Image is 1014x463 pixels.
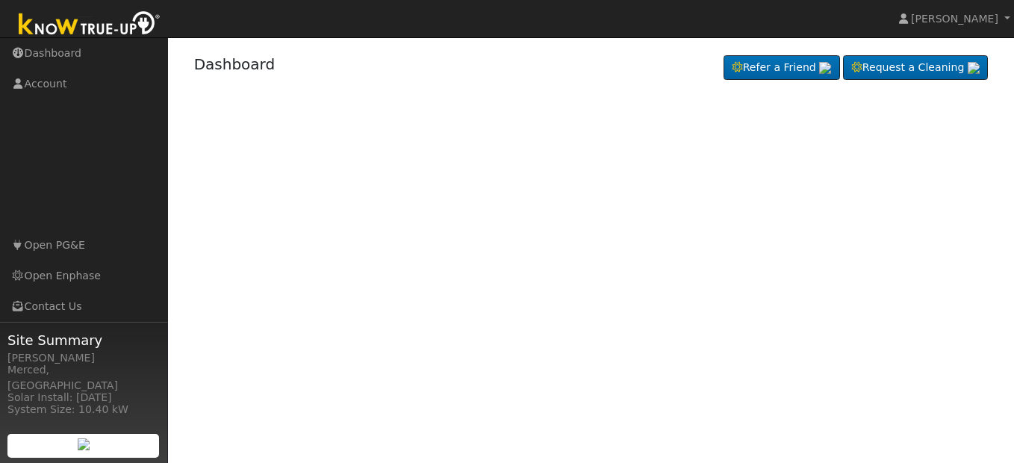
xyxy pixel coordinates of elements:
[911,13,998,25] span: [PERSON_NAME]
[11,8,168,42] img: Know True-Up
[78,438,90,450] img: retrieve
[7,390,160,405] div: Solar Install: [DATE]
[724,55,840,81] a: Refer a Friend
[843,55,988,81] a: Request a Cleaning
[7,330,160,350] span: Site Summary
[7,350,160,366] div: [PERSON_NAME]
[7,402,160,417] div: System Size: 10.40 kW
[7,362,160,394] div: Merced, [GEOGRAPHIC_DATA]
[819,62,831,74] img: retrieve
[194,55,276,73] a: Dashboard
[968,62,980,74] img: retrieve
